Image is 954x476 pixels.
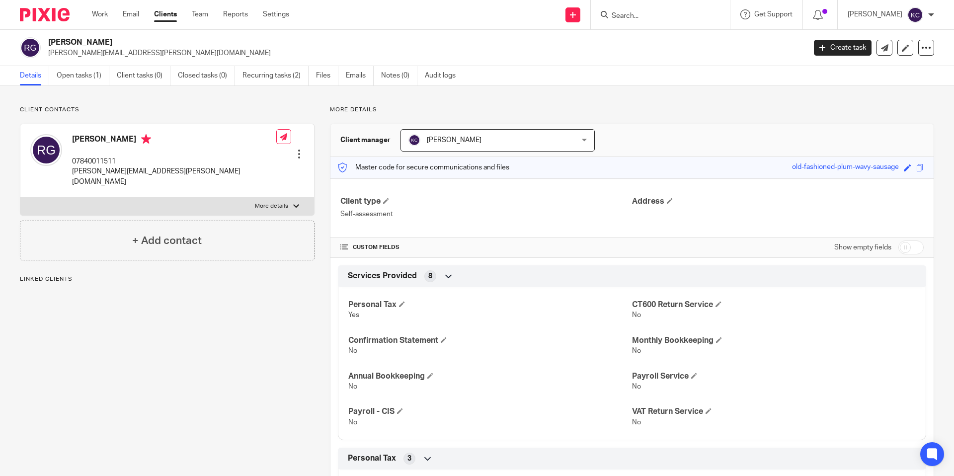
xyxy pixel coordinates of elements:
[425,66,463,85] a: Audit logs
[427,137,481,144] span: [PERSON_NAME]
[348,419,357,426] span: No
[340,243,632,251] h4: CUSTOM FIELDS
[72,134,276,147] h4: [PERSON_NAME]
[632,383,641,390] span: No
[632,406,916,417] h4: VAT Return Service
[348,312,359,318] span: Yes
[132,233,202,248] h4: + Add contact
[348,453,396,464] span: Personal Tax
[263,9,289,19] a: Settings
[428,271,432,281] span: 8
[316,66,338,85] a: Files
[848,9,902,19] p: [PERSON_NAME]
[338,162,509,172] p: Master code for secure communications and files
[632,196,924,207] h4: Address
[20,106,315,114] p: Client contacts
[348,347,357,354] span: No
[792,162,899,173] div: old-fashioned-plum-wavy-sausage
[632,312,641,318] span: No
[20,37,41,58] img: svg%3E
[57,66,109,85] a: Open tasks (1)
[117,66,170,85] a: Client tasks (0)
[381,66,417,85] a: Notes (0)
[48,48,799,58] p: [PERSON_NAME][EMAIL_ADDRESS][PERSON_NAME][DOMAIN_NAME]
[814,40,872,56] a: Create task
[340,196,632,207] h4: Client type
[611,12,700,21] input: Search
[20,8,70,21] img: Pixie
[340,209,632,219] p: Self-assessment
[346,66,374,85] a: Emails
[330,106,934,114] p: More details
[407,454,411,464] span: 3
[632,347,641,354] span: No
[192,9,208,19] a: Team
[223,9,248,19] a: Reports
[348,371,632,382] h4: Annual Bookkeeping
[907,7,923,23] img: svg%3E
[340,135,391,145] h3: Client manager
[178,66,235,85] a: Closed tasks (0)
[632,419,641,426] span: No
[72,157,276,166] p: 07840011511
[48,37,649,48] h2: [PERSON_NAME]
[632,335,916,346] h4: Monthly Bookkeeping
[242,66,309,85] a: Recurring tasks (2)
[348,300,632,310] h4: Personal Tax
[348,271,417,281] span: Services Provided
[754,11,793,18] span: Get Support
[141,134,151,144] i: Primary
[154,9,177,19] a: Clients
[348,335,632,346] h4: Confirmation Statement
[255,202,288,210] p: More details
[632,371,916,382] h4: Payroll Service
[92,9,108,19] a: Work
[20,275,315,283] p: Linked clients
[834,242,891,252] label: Show empty fields
[72,166,276,187] p: [PERSON_NAME][EMAIL_ADDRESS][PERSON_NAME][DOMAIN_NAME]
[348,383,357,390] span: No
[20,66,49,85] a: Details
[30,134,62,166] img: svg%3E
[408,134,420,146] img: svg%3E
[123,9,139,19] a: Email
[632,300,916,310] h4: CT600 Return Service
[348,406,632,417] h4: Payroll - CIS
